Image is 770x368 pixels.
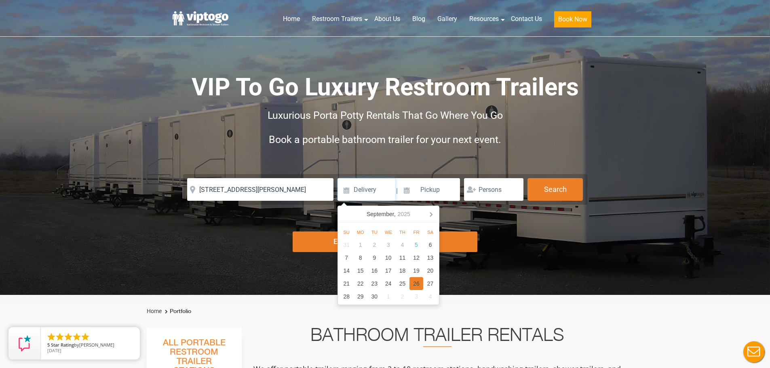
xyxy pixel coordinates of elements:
[505,10,548,28] a: Contact Us
[399,178,460,201] input: Pickup
[396,178,398,204] span: |
[382,290,396,303] div: 1
[269,134,501,145] span: Book a portable bathroom trailer for your next event.
[554,11,591,27] button: Book Now
[423,227,437,237] div: Sa
[79,342,114,348] span: [PERSON_NAME]
[382,277,396,290] div: 24
[367,227,382,237] div: Tu
[382,251,396,264] div: 10
[548,10,597,32] a: Book Now
[464,178,523,201] input: Persons
[409,277,424,290] div: 26
[382,264,396,277] div: 17
[368,10,406,28] a: About Us
[55,332,65,342] li: 
[367,238,382,251] div: 2
[51,342,74,348] span: Star Rating
[47,343,133,348] span: by
[409,227,424,237] div: Fr
[423,277,437,290] div: 27
[147,308,162,314] a: Home
[382,227,396,237] div: We
[277,10,306,28] a: Home
[353,290,367,303] div: 29
[340,264,354,277] div: 14
[423,290,437,303] div: 4
[395,227,409,237] div: Th
[395,290,409,303] div: 2
[367,264,382,277] div: 16
[340,277,354,290] div: 21
[527,178,583,201] button: Search
[293,231,477,252] div: Explore Restroom Trailers
[353,251,367,264] div: 8
[353,227,367,237] div: Mo
[353,264,367,277] div: 15
[17,335,33,351] img: Review Rating
[340,227,354,237] div: Su
[398,209,410,219] i: 2025
[46,332,56,342] li: 
[423,238,437,251] div: 6
[423,264,437,277] div: 20
[192,73,579,101] span: VIP To Go Luxury Restroom Trailers
[80,332,90,342] li: 
[63,332,73,342] li: 
[187,178,333,201] input: Where do you need your restroom?
[409,238,424,251] div: 5
[463,10,505,28] a: Resources
[395,264,409,277] div: 18
[340,290,354,303] div: 28
[338,178,395,201] input: Delivery
[738,336,770,368] button: Live Chat
[409,290,424,303] div: 3
[47,347,61,353] span: [DATE]
[409,264,424,277] div: 19
[163,307,191,316] li: Portfolio
[253,328,622,347] h2: Bathroom Trailer Rentals
[395,277,409,290] div: 25
[367,290,382,303] div: 30
[395,251,409,264] div: 11
[409,251,424,264] div: 12
[363,208,413,221] div: September,
[423,251,437,264] div: 13
[47,342,50,348] span: 5
[367,251,382,264] div: 9
[382,238,396,251] div: 3
[353,277,367,290] div: 22
[353,238,367,251] div: 1
[306,10,368,28] a: Restroom Trailers
[395,238,409,251] div: 4
[268,109,503,121] span: Luxurious Porta Potty Rentals That Go Where You Go
[340,251,354,264] div: 7
[340,238,354,251] div: 31
[406,10,431,28] a: Blog
[431,10,463,28] a: Gallery
[72,332,82,342] li: 
[367,277,382,290] div: 23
